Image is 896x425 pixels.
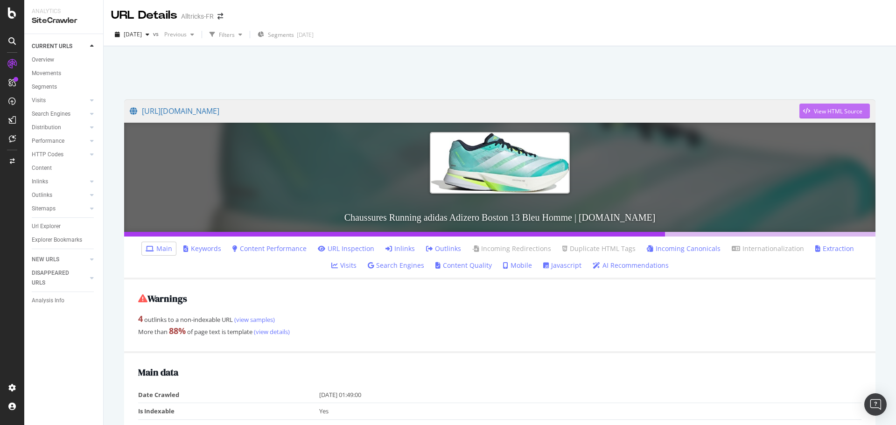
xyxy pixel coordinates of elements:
[124,203,875,232] h3: Chaussures Running adidas Adizero Boston 13 Bleu Homme | [DOMAIN_NAME]
[32,190,52,200] div: Outlinks
[799,104,870,118] button: View HTML Source
[32,15,96,26] div: SiteCrawler
[138,313,143,324] strong: 4
[268,31,294,39] span: Segments
[32,7,96,15] div: Analytics
[217,13,223,20] div: arrow-right-arrow-left
[593,261,669,270] a: AI Recommendations
[124,30,142,38] span: 2025 Oct. 6th
[32,255,87,265] a: NEW URLS
[562,244,636,253] a: Duplicate HTML Tags
[138,367,861,377] h2: Main data
[181,12,214,21] div: Alltricks-FR
[130,99,799,123] a: [URL][DOMAIN_NAME]
[153,30,161,38] span: vs
[32,296,97,306] a: Analysis Info
[32,109,70,119] div: Search Engines
[254,27,317,42] button: Segments[DATE]
[32,296,64,306] div: Analysis Info
[435,261,492,270] a: Content Quality
[138,293,861,304] h2: Warnings
[32,268,79,288] div: DISAPPEARED URLS
[138,313,861,325] div: outlinks to a non-indexable URL
[503,261,532,270] a: Mobile
[319,387,862,403] td: [DATE] 01:49:00
[426,244,461,253] a: Outlinks
[331,261,357,270] a: Visits
[864,393,887,416] div: Open Intercom Messenger
[32,235,97,245] a: Explorer Bookmarks
[32,55,97,65] a: Overview
[32,96,87,105] a: Visits
[32,42,72,51] div: CURRENT URLS
[111,7,177,23] div: URL Details
[232,244,307,253] a: Content Performance
[32,42,87,51] a: CURRENT URLS
[32,268,87,288] a: DISAPPEARED URLS
[430,132,570,194] img: Chaussures Running adidas Adizero Boston 13 Bleu Homme | Alltricks.fr
[647,244,721,253] a: Incoming Canonicals
[32,96,46,105] div: Visits
[32,150,87,160] a: HTTP Codes
[32,222,61,231] div: Url Explorer
[32,190,87,200] a: Outlinks
[385,244,415,253] a: Inlinks
[368,261,424,270] a: Search Engines
[319,403,862,420] td: Yes
[32,255,59,265] div: NEW URLS
[297,31,314,39] div: [DATE]
[32,55,54,65] div: Overview
[161,30,187,38] span: Previous
[32,136,87,146] a: Performance
[732,244,804,253] a: Internationalization
[543,261,581,270] a: Javascript
[32,222,97,231] a: Url Explorer
[32,163,52,173] div: Content
[814,107,862,115] div: View HTML Source
[32,123,61,132] div: Distribution
[161,27,198,42] button: Previous
[32,69,61,78] div: Movements
[169,325,186,336] strong: 88 %
[32,82,57,92] div: Segments
[32,163,97,173] a: Content
[32,136,64,146] div: Performance
[138,325,861,337] div: More than of page text is template
[32,150,63,160] div: HTTP Codes
[32,204,87,214] a: Sitemaps
[472,244,551,253] a: Incoming Redirections
[233,315,275,324] a: (view samples)
[32,235,82,245] div: Explorer Bookmarks
[206,27,246,42] button: Filters
[219,31,235,39] div: Filters
[318,244,374,253] a: URL Inspection
[32,123,87,132] a: Distribution
[146,244,172,253] a: Main
[252,327,290,336] a: (view details)
[32,204,56,214] div: Sitemaps
[138,387,319,403] td: Date Crawled
[138,403,319,420] td: Is Indexable
[32,177,87,187] a: Inlinks
[183,244,221,253] a: Keywords
[815,244,854,253] a: Extraction
[111,27,153,42] button: [DATE]
[32,82,97,92] a: Segments
[32,177,48,187] div: Inlinks
[32,69,97,78] a: Movements
[32,109,87,119] a: Search Engines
